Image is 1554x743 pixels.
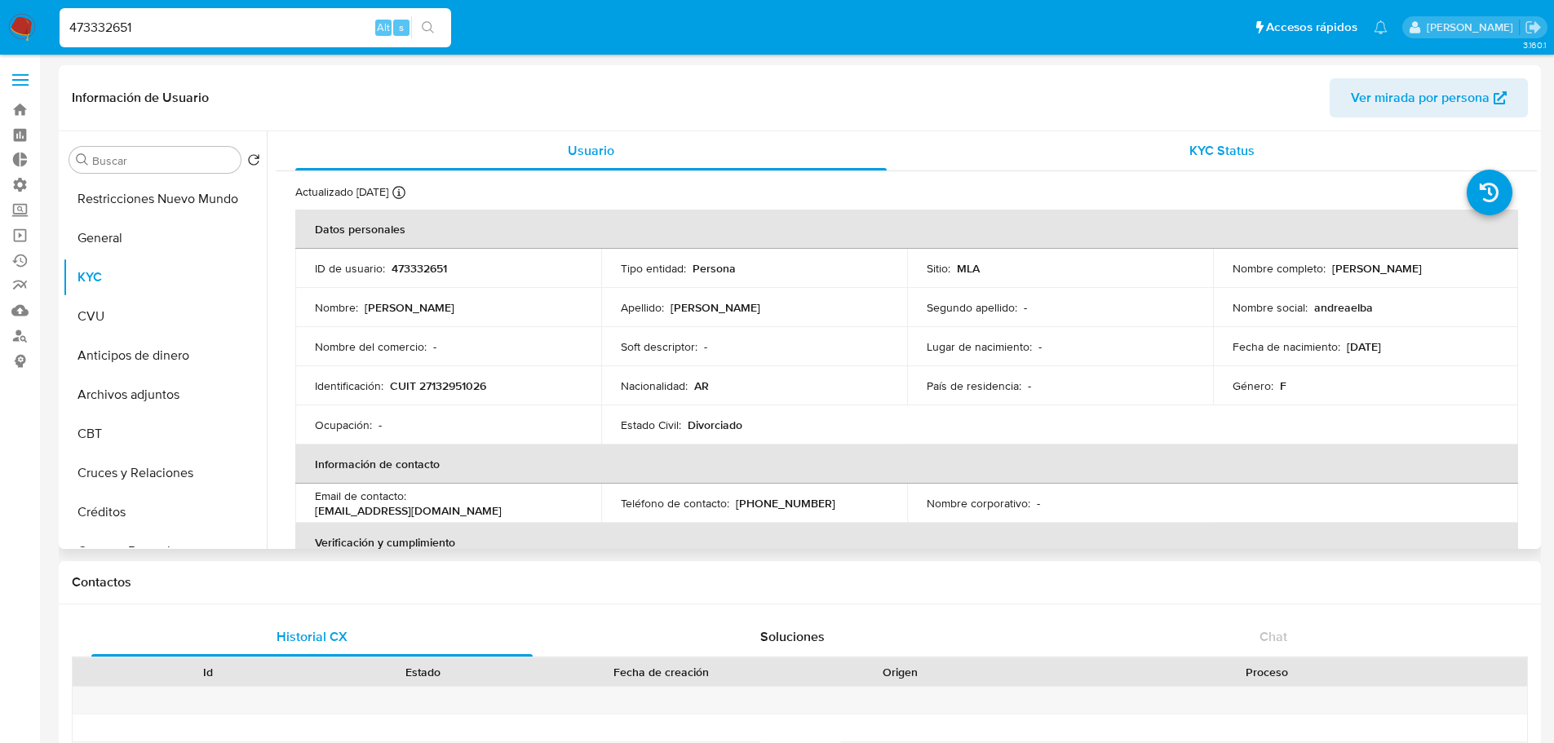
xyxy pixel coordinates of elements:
[1351,78,1490,117] span: Ver mirada por persona
[621,496,729,511] p: Teléfono de contacto :
[315,300,358,315] p: Nombre :
[60,17,451,38] input: Buscar usuario o caso...
[72,574,1528,590] h1: Contactos
[1260,627,1287,646] span: Chat
[315,339,427,354] p: Nombre del comercio :
[315,489,406,503] p: Email de contacto :
[1330,78,1528,117] button: Ver mirada por persona
[1189,141,1255,160] span: KYC Status
[379,418,382,432] p: -
[63,532,267,571] button: Cuentas Bancarias
[671,300,760,315] p: [PERSON_NAME]
[63,179,267,219] button: Restricciones Nuevo Mundo
[927,300,1017,315] p: Segundo apellido :
[390,378,486,393] p: CUIT 27132951026
[315,418,372,432] p: Ocupación :
[1525,19,1542,36] a: Salir
[621,339,697,354] p: Soft descriptor :
[1347,339,1381,354] p: [DATE]
[927,261,950,276] p: Sitio :
[247,153,260,171] button: Volver al orden por defecto
[1233,378,1273,393] p: Género :
[542,664,781,680] div: Fecha de creación
[1280,378,1286,393] p: F
[277,627,348,646] span: Historial CX
[295,184,388,200] p: Actualizado [DATE]
[957,261,980,276] p: MLA
[399,20,404,35] span: s
[63,375,267,414] button: Archivos adjuntos
[315,378,383,393] p: Identificación :
[1266,19,1357,36] span: Accesos rápidos
[736,496,835,511] p: [PHONE_NUMBER]
[1233,261,1326,276] p: Nombre completo :
[1233,300,1308,315] p: Nombre social :
[1038,339,1042,354] p: -
[295,210,1518,249] th: Datos personales
[621,300,664,315] p: Apellido :
[1314,300,1373,315] p: andreaelba
[760,627,825,646] span: Soluciones
[1233,339,1340,354] p: Fecha de nacimiento :
[1019,664,1516,680] div: Proceso
[433,339,436,354] p: -
[621,261,686,276] p: Tipo entidad :
[72,90,209,106] h1: Información de Usuario
[295,444,1518,484] th: Información de contacto
[927,378,1021,393] p: País de residencia :
[411,16,445,39] button: search-icon
[315,503,502,518] p: [EMAIL_ADDRESS][DOMAIN_NAME]
[365,300,454,315] p: [PERSON_NAME]
[927,339,1032,354] p: Lugar de nacimiento :
[1427,20,1519,35] p: zoe.breuer@mercadolibre.com
[63,453,267,493] button: Cruces y Relaciones
[63,297,267,336] button: CVU
[1374,20,1388,34] a: Notificaciones
[1332,261,1422,276] p: [PERSON_NAME]
[621,418,681,432] p: Estado Civil :
[1037,496,1040,511] p: -
[704,339,707,354] p: -
[377,20,390,35] span: Alt
[1024,300,1027,315] p: -
[694,378,709,393] p: AR
[1028,378,1031,393] p: -
[63,219,267,258] button: General
[327,664,519,680] div: Estado
[693,261,736,276] p: Persona
[621,378,688,393] p: Nacionalidad :
[295,523,1518,562] th: Verificación y cumplimiento
[392,261,447,276] p: 473332651
[113,664,304,680] div: Id
[315,261,385,276] p: ID de usuario :
[927,496,1030,511] p: Nombre corporativo :
[688,418,742,432] p: Divorciado
[63,336,267,375] button: Anticipos de dinero
[568,141,614,160] span: Usuario
[63,258,267,297] button: KYC
[76,153,89,166] button: Buscar
[804,664,996,680] div: Origen
[92,153,234,168] input: Buscar
[63,414,267,453] button: CBT
[63,493,267,532] button: Créditos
